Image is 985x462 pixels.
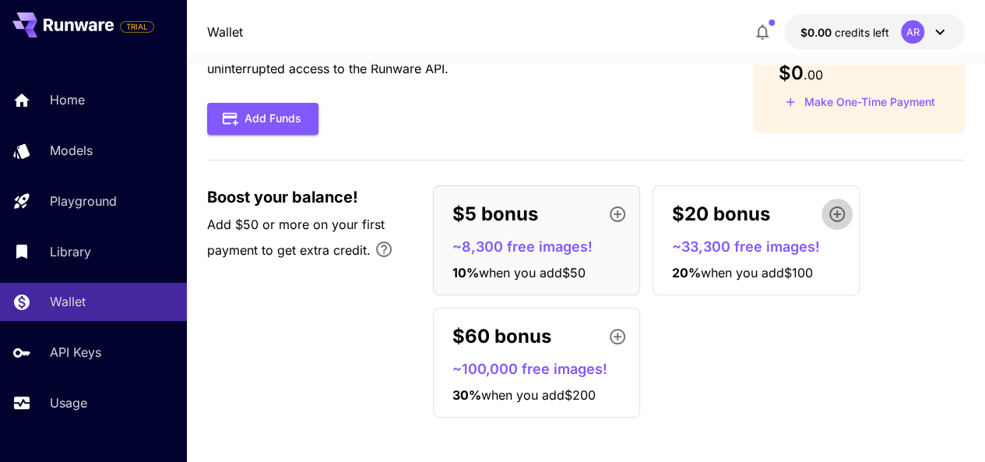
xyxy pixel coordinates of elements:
[479,265,586,280] span: when you add $50
[50,90,85,109] p: Home
[481,387,596,403] span: when you add $200
[50,393,87,412] p: Usage
[672,200,770,228] p: $20 bonus
[50,192,117,210] p: Playground
[901,20,924,44] div: AR
[778,90,941,115] button: Make a one-time, non-recurring payment
[207,217,385,258] span: Add $50 or more on your first payment to get extra credit.
[672,236,853,257] p: ~33,300 free images!
[452,323,551,351] p: $60 bonus
[800,24,888,41] div: $0.00
[120,17,154,36] span: Add your payment card to enable full platform functionality.
[207,23,243,41] nav: breadcrumb
[452,387,481,403] span: 30 %
[452,265,479,280] span: 10 %
[207,185,358,209] span: Boost your balance!
[207,103,318,135] button: Add Funds
[50,343,101,361] p: API Keys
[672,265,701,280] span: 20 %
[701,265,813,280] span: when you add $100
[368,234,399,265] button: Bonus applies only to your first payment, up to 30% on the first $1,000.
[803,67,822,83] span: . 00
[452,358,633,379] p: ~100,000 free images!
[784,14,965,50] button: $0.00AR
[800,26,834,39] span: $0.00
[452,236,633,257] p: ~8,300 free images!
[452,200,538,228] p: $5 bonus
[834,26,888,39] span: credits left
[121,21,153,33] span: TRIAL
[778,62,803,84] span: $0
[50,242,91,261] p: Library
[50,141,93,160] p: Models
[50,292,86,311] p: Wallet
[207,23,243,41] a: Wallet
